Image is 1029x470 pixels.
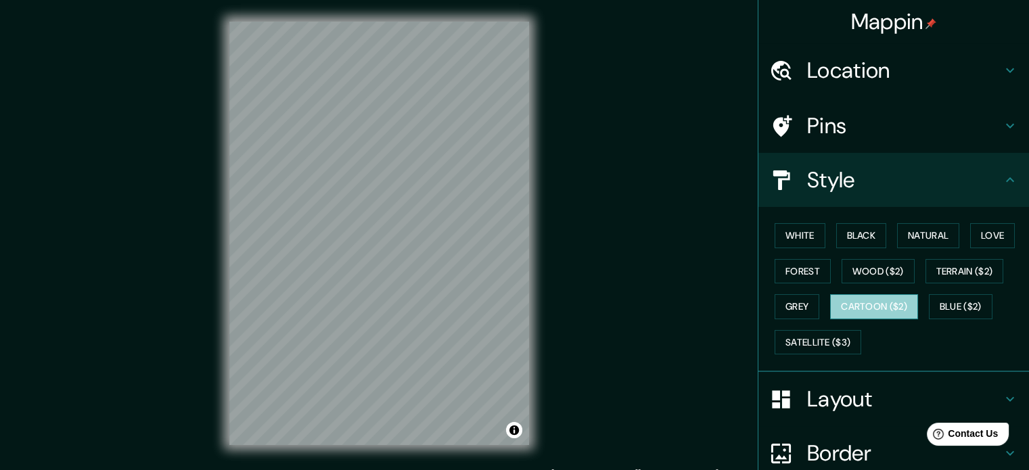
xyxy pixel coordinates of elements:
button: Forest [775,259,831,284]
button: Terrain ($2) [925,259,1004,284]
h4: Mappin [851,8,937,35]
div: Location [758,43,1029,97]
button: Grey [775,294,819,319]
h4: Pins [807,112,1002,139]
button: Wood ($2) [842,259,915,284]
div: Pins [758,99,1029,153]
button: Natural [897,223,959,248]
button: Blue ($2) [929,294,992,319]
h4: Location [807,57,1002,84]
button: White [775,223,825,248]
button: Black [836,223,887,248]
button: Toggle attribution [506,422,522,438]
h4: Layout [807,385,1002,413]
button: Love [970,223,1015,248]
iframe: Help widget launcher [909,417,1014,455]
button: Cartoon ($2) [830,294,918,319]
h4: Style [807,166,1002,193]
div: Style [758,153,1029,207]
div: Layout [758,372,1029,426]
img: pin-icon.png [925,18,936,29]
canvas: Map [229,22,529,445]
button: Satellite ($3) [775,330,861,355]
h4: Border [807,440,1002,467]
